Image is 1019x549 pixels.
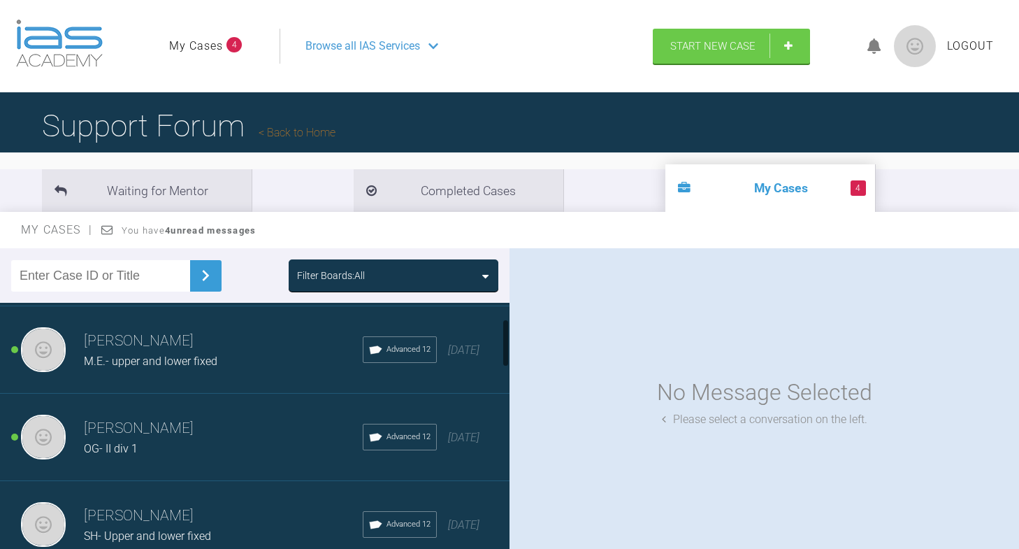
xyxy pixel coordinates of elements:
span: Advanced 12 [386,431,431,443]
span: 4 [851,180,866,196]
input: Enter Case ID or Title [11,260,190,292]
img: logo-light.3e3ef733.png [16,20,103,67]
span: Browse all IAS Services [305,37,420,55]
div: Please select a conversation on the left. [662,411,867,429]
div: No Message Selected [657,375,872,411]
span: [DATE] [448,518,479,532]
img: Jessica Nethercote [21,415,66,459]
img: profile.png [894,25,936,67]
li: Waiting for Mentor [42,169,252,212]
span: SH- Upper and lower fixed [84,529,211,543]
h1: Support Forum [42,101,335,150]
span: Start New Case [670,40,756,52]
img: Jessica Nethercote [21,327,66,372]
h3: [PERSON_NAME] [84,417,363,441]
img: Jessica Nethercote [21,502,66,547]
span: [DATE] [448,431,479,444]
li: My Cases [665,164,875,212]
span: M.E.- upper and lower fixed [84,355,217,368]
strong: 4 unread messages [165,225,256,236]
img: chevronRight.28bd32b0.svg [194,264,217,287]
h3: [PERSON_NAME] [84,504,363,528]
a: Logout [947,37,994,55]
span: [DATE] [448,343,479,357]
span: You have [122,225,256,236]
a: My Cases [169,37,223,55]
span: OG- II div 1 [84,442,138,455]
a: Start New Case [653,29,810,64]
span: 4 [226,37,242,52]
span: Advanced 12 [386,343,431,356]
div: Filter Boards: All [297,268,365,283]
span: Advanced 12 [386,518,431,531]
li: Completed Cases [354,169,563,212]
span: My Cases [21,223,93,236]
h3: [PERSON_NAME] [84,329,363,353]
a: Back to Home [259,126,335,139]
